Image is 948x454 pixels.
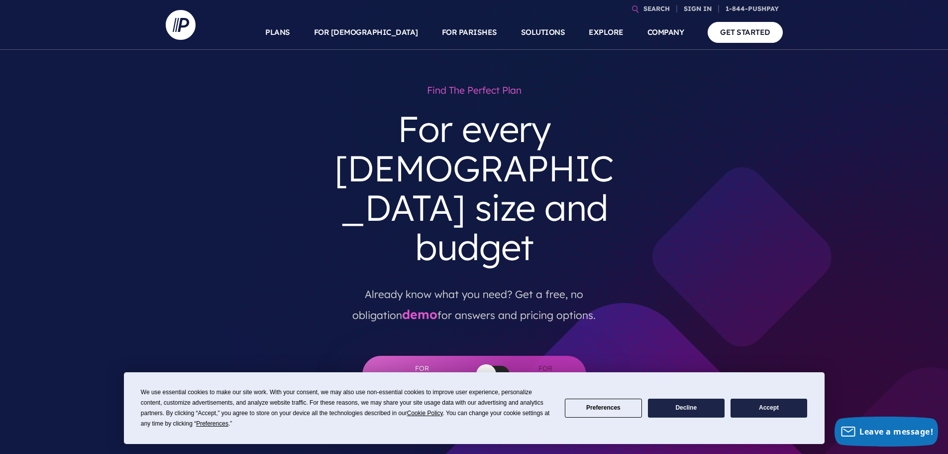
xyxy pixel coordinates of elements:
p: Already know what you need? Get a free, no obligation for answers and pricing options. [331,275,617,326]
div: Cookie Consent Prompt [124,372,825,444]
a: COMPANY [647,15,684,50]
span: Cookie Policy [407,410,443,417]
span: For Parishes [525,362,566,387]
button: Preferences [565,399,641,418]
a: FOR [DEMOGRAPHIC_DATA] [314,15,418,50]
button: Accept [731,399,807,418]
a: demo [402,306,437,322]
h3: For every [DEMOGRAPHIC_DATA] size and budget [324,101,625,275]
span: For [DEMOGRAPHIC_DATA] [382,362,462,387]
div: We use essential cookies to make our site work. With your consent, we may also use non-essential ... [141,387,553,429]
span: Preferences [196,420,228,427]
button: Leave a message! [835,417,938,447]
h1: Find the perfect plan [324,80,625,101]
a: PLANS [265,15,290,50]
a: GET STARTED [708,22,783,42]
a: EXPLORE [589,15,624,50]
button: Decline [648,399,725,418]
span: Leave a message! [859,426,933,437]
a: SOLUTIONS [521,15,565,50]
a: FOR PARISHES [442,15,497,50]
